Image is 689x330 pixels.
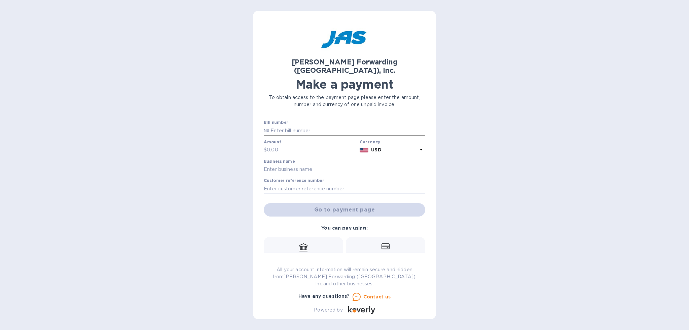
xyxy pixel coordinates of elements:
p: To obtain access to the payment page please enter the amount, number and currency of one unpaid i... [264,94,425,108]
b: USD [371,147,381,152]
b: Currency [360,139,380,144]
p: Powered by [314,307,342,314]
p: All your account information will remain secure and hidden from [PERSON_NAME] Forwarding ([GEOGRA... [264,266,425,287]
img: USD [360,148,369,152]
input: Enter business name [264,164,425,175]
label: Business name [264,159,295,163]
label: Bill number [264,121,288,125]
u: Contact us [363,294,391,299]
input: 0.00 [267,145,357,155]
b: [PERSON_NAME] Forwarding ([GEOGRAPHIC_DATA]), Inc. [292,58,398,75]
input: Enter customer reference number [264,184,425,194]
p: № [264,127,269,134]
h1: Make a payment [264,77,425,91]
b: You can pay using: [321,225,367,231]
p: $ [264,146,267,153]
label: Amount [264,140,281,144]
label: Customer reference number [264,179,324,183]
input: Enter bill number [269,126,425,136]
b: Have any questions? [298,293,350,299]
